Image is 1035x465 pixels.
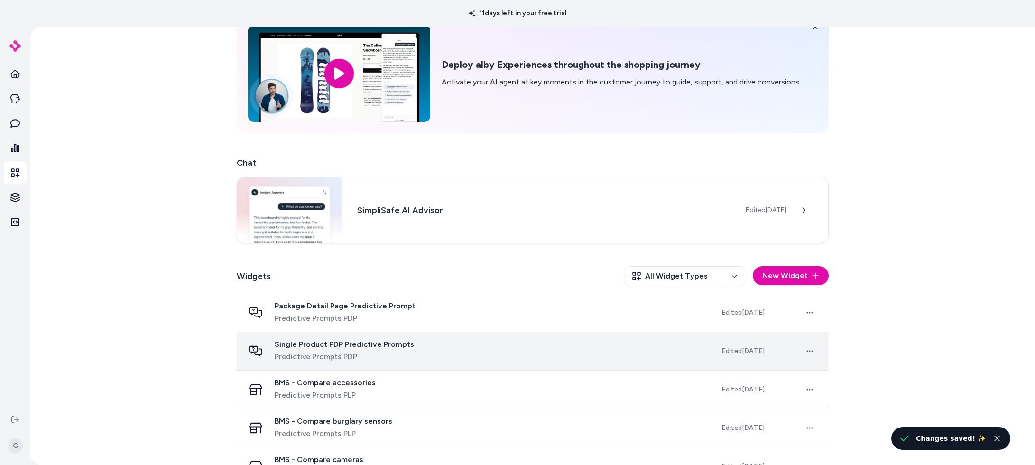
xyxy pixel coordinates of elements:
[275,390,376,401] span: Predictive Prompts PLP
[9,40,21,52] img: alby Logo
[275,313,416,324] span: Predictive Prompts PDP
[275,378,376,388] span: BMS - Compare accessories
[442,59,801,71] h2: Deploy alby Experiences throughout the shopping journey
[275,301,416,311] span: Package Detail Page Predictive Prompt
[721,424,765,432] span: Edited [DATE]
[8,438,23,454] span: G
[721,308,765,316] span: Edited [DATE]
[624,266,745,286] button: All Widget Types
[275,351,414,363] span: Predictive Prompts PDP
[275,340,414,349] span: Single Product PDP Predictive Prompts
[237,270,271,283] h2: Widgets
[753,266,829,285] button: New Widget
[6,431,25,461] button: G
[442,76,801,88] p: Activate your AI agent at key moments in the customer journey to guide, support, and drive conver...
[237,177,829,243] a: Chat widgetSimpliSafe AI AdvisorEdited[DATE]
[746,205,786,215] span: Edited [DATE]
[237,156,829,169] h2: Chat
[721,347,765,355] span: Edited [DATE]
[463,9,572,18] p: 11 days left in your free trial
[237,177,342,243] img: Chat widget
[275,417,392,426] span: BMS - Compare burglary sensors
[721,385,765,393] span: Edited [DATE]
[991,433,1003,444] button: Close toast
[275,455,363,465] span: BMS - Compare cameras
[275,428,392,439] span: Predictive Prompts PLP
[357,204,730,217] h3: SimpliSafe AI Advisor
[916,433,986,444] div: Changes saved! ✨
